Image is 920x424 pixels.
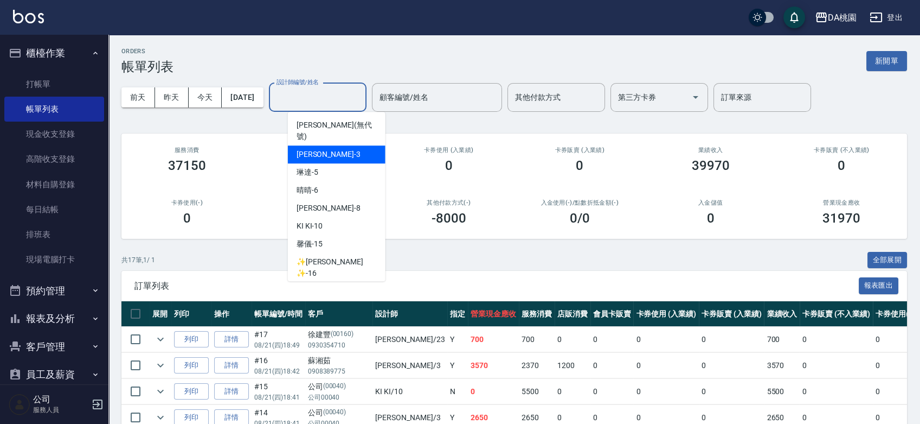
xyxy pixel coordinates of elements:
[447,301,468,327] th: 指定
[183,211,191,226] h3: 0
[789,199,895,206] h2: 營業現金應收
[764,379,800,404] td: 5500
[527,147,633,154] h2: 卡券販賣 (入業績)
[866,51,907,71] button: 新開單
[519,379,555,404] td: 5500
[308,393,370,402] p: 公司00040
[121,255,155,265] p: 共 17 筆, 1 / 1
[800,327,872,352] td: 0
[576,158,583,173] h3: 0
[789,147,895,154] h2: 卡券販賣 (不入業績)
[4,333,104,361] button: 客戶管理
[838,158,845,173] h3: 0
[276,78,319,86] label: 設計師編號/姓名
[121,87,155,107] button: 前天
[152,331,169,347] button: expand row
[308,355,370,366] div: 蘇湘茹
[297,149,361,160] span: [PERSON_NAME] -3
[214,357,249,374] a: 詳情
[828,11,857,24] div: DA桃園
[873,353,917,378] td: 0
[372,301,447,327] th: 設計師
[4,277,104,305] button: 預約管理
[134,281,859,292] span: 訂單列表
[214,331,249,348] a: 詳情
[252,379,305,404] td: #15
[254,366,303,376] p: 08/21 (四) 18:42
[800,379,872,404] td: 0
[33,405,88,415] p: 服務人員
[252,327,305,352] td: #17
[266,147,371,154] h2: 店販消費 /會員卡消費
[859,277,899,294] button: 報表匯出
[590,327,634,352] td: 0
[866,55,907,66] a: 新開單
[590,301,634,327] th: 會員卡販賣
[168,158,206,173] h3: 37150
[707,211,715,226] h3: 0
[33,394,88,405] h5: 公司
[297,220,323,232] span: KI KI -10
[692,158,730,173] h3: 39970
[121,59,173,74] h3: 帳單列表
[4,197,104,222] a: 每日結帳
[308,381,370,393] div: 公司
[658,199,763,206] h2: 入金儲值
[254,340,303,350] p: 08/21 (四) 18:49
[4,360,104,389] button: 員工及薪資
[134,199,240,206] h2: 卡券使用(-)
[527,199,633,206] h2: 入金使用(-) /點數折抵金額(-)
[445,158,453,173] h3: 0
[308,340,370,350] p: 0930354710
[633,327,699,352] td: 0
[4,39,104,67] button: 櫃檯作業
[555,353,590,378] td: 1200
[252,301,305,327] th: 帳單編號/時間
[4,172,104,197] a: 材料自購登錄
[297,167,318,178] span: 琳達 -5
[121,48,173,55] h2: ORDERS
[699,327,764,352] td: 0
[372,353,447,378] td: [PERSON_NAME] /3
[297,238,323,250] span: 馨儀 -15
[266,199,371,206] h2: 第三方卡券(-)
[4,147,104,172] a: 高階收支登錄
[633,379,699,404] td: 0
[800,301,872,327] th: 卡券販賣 (不入業績)
[468,379,519,404] td: 0
[372,327,447,352] td: [PERSON_NAME] /23
[447,353,468,378] td: Y
[555,327,590,352] td: 0
[297,256,377,279] span: ✨[PERSON_NAME] ✨ -16
[873,301,917,327] th: 卡券使用(-)
[633,353,699,378] td: 0
[468,327,519,352] td: 700
[590,379,634,404] td: 0
[155,87,189,107] button: 昨天
[810,7,861,29] button: DA桃園
[297,119,377,142] span: [PERSON_NAME] (無代號)
[9,394,30,415] img: Person
[468,301,519,327] th: 營業現金應收
[323,407,346,419] p: (00040)
[252,353,305,378] td: #16
[308,407,370,419] div: 公司
[699,379,764,404] td: 0
[4,97,104,122] a: 帳單列表
[764,353,800,378] td: 3570
[222,87,263,107] button: [DATE]
[764,327,800,352] td: 700
[150,301,171,327] th: 展開
[699,301,764,327] th: 卡券販賣 (入業績)
[214,383,249,400] a: 詳情
[4,247,104,272] a: 現場電腦打卡
[13,10,44,23] img: Logo
[865,8,907,28] button: 登出
[372,379,447,404] td: KI KI /10
[308,366,370,376] p: 0908389775
[687,88,704,106] button: Open
[519,327,555,352] td: 700
[4,222,104,247] a: 排班表
[323,381,346,393] p: (00040)
[658,147,763,154] h2: 業績收入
